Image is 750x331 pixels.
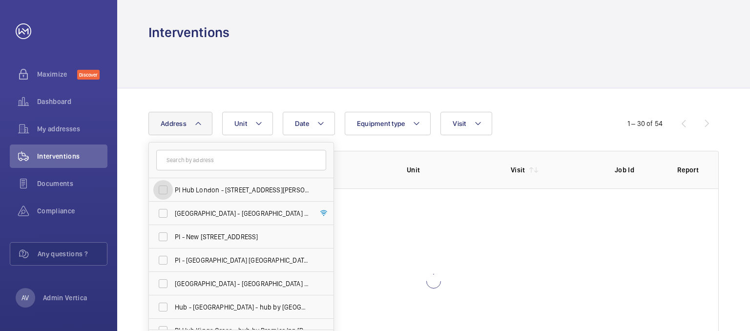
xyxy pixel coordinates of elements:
[37,69,77,79] span: Maximize
[453,120,466,127] span: Visit
[175,255,309,265] span: PI - [GEOGRAPHIC_DATA] [GEOGRAPHIC_DATA] - [STREET_ADDRESS]
[357,120,405,127] span: Equipment type
[175,208,309,218] span: [GEOGRAPHIC_DATA] - [GEOGRAPHIC_DATA] - [GEOGRAPHIC_DATA] [GEOGRAPHIC_DATA]
[38,249,107,259] span: Any questions ?
[161,120,187,127] span: Address
[148,112,212,135] button: Address
[511,165,525,175] p: Visit
[175,232,309,242] span: PI - New [STREET_ADDRESS]
[37,151,107,161] span: Interventions
[43,293,87,303] p: Admin Vertica
[148,23,229,41] h1: Interventions
[37,206,107,216] span: Compliance
[295,120,309,127] span: Date
[615,165,662,175] p: Job Id
[222,112,273,135] button: Unit
[407,165,495,175] p: Unit
[156,150,326,170] input: Search by address
[677,165,699,175] p: Report
[175,302,309,312] span: Hub - [GEOGRAPHIC_DATA] - hub by [GEOGRAPHIC_DATA] [GEOGRAPHIC_DATA]
[175,279,309,289] span: [GEOGRAPHIC_DATA] - [GEOGRAPHIC_DATA] ([GEOGRAPHIC_DATA]) - [GEOGRAPHIC_DATA] - [GEOGRAPHIC_DATA]...
[345,112,431,135] button: Equipment type
[37,124,107,134] span: My addresses
[234,120,247,127] span: Unit
[37,97,107,106] span: Dashboard
[175,185,309,195] span: PI Hub London - [STREET_ADDRESS][PERSON_NAME]
[37,179,107,188] span: Documents
[21,293,29,303] p: AV
[283,112,335,135] button: Date
[440,112,492,135] button: Visit
[77,70,100,80] span: Discover
[627,119,663,128] div: 1 – 30 of 54
[303,165,391,175] p: Address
